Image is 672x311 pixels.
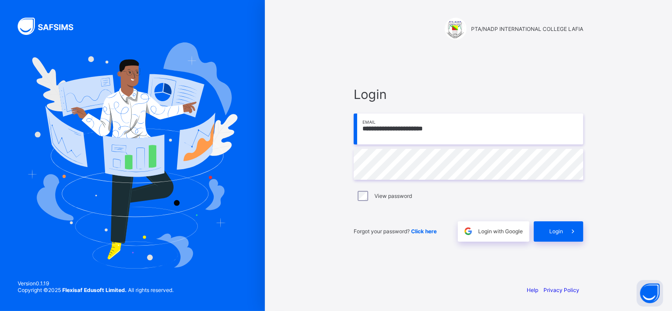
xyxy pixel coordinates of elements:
img: SAFSIMS Logo [18,18,84,35]
button: Open asap [637,280,663,307]
span: Forgot your password? [354,228,437,235]
span: Copyright © 2025 All rights reserved. [18,287,174,293]
img: google.396cfc9801f0270233282035f929180a.svg [463,226,473,236]
img: Hero Image [27,42,238,269]
span: Login with Google [478,228,523,235]
a: Help [527,287,538,293]
span: Version 0.1.19 [18,280,174,287]
a: Click here [411,228,437,235]
span: Login [549,228,563,235]
strong: Flexisaf Edusoft Limited. [62,287,127,293]
span: PTA/NADP INTERNATIONAL COLLEGE LAFIA [471,26,583,32]
span: Login [354,87,583,102]
a: Privacy Policy [544,287,579,293]
label: View password [374,193,412,199]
